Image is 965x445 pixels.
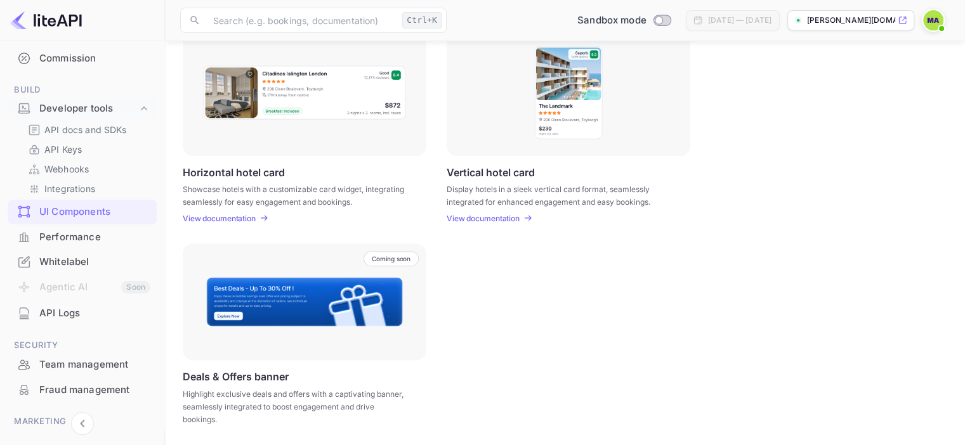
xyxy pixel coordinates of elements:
p: Deals & Offers banner [183,370,289,383]
a: API Keys [28,143,147,156]
div: Performance [39,230,150,245]
button: Collapse navigation [71,412,94,435]
div: Ctrl+K [402,12,442,29]
img: Mark Arnquist [923,10,943,30]
a: Integrations [28,182,147,195]
span: Sandbox mode [577,13,647,28]
a: UI Components [8,200,157,223]
div: UI Components [39,205,150,219]
a: Performance [8,225,157,248]
p: Horizontal hotel card [183,166,285,178]
p: Highlight exclusive deals and offers with a captivating banner, seamlessly integrated to boost en... [183,388,410,426]
div: API Logs [39,306,150,321]
a: View documentation [447,214,523,223]
div: Developer tools [39,101,138,116]
p: Vertical hotel card [447,166,535,178]
p: View documentation [447,214,520,223]
a: Fraud management [8,378,157,401]
div: Integrations [23,179,152,198]
div: [DATE] — [DATE] [708,15,771,26]
img: Banner Frame [206,276,404,327]
a: API Logs [8,301,157,325]
div: API Keys [23,140,152,158]
span: Security [8,339,157,352]
div: Whitelabel [8,250,157,274]
p: Display hotels in a sleek vertical card format, seamlessly integrated for enhanced engagement and... [447,183,674,206]
a: API docs and SDKs [28,123,147,136]
a: View documentation [183,214,259,223]
div: Performance [8,225,157,250]
div: Switch to Production mode [572,13,676,28]
a: Team management [8,352,157,376]
input: Search (e.g. bookings, documentation) [206,8,397,33]
div: Developer tools [8,98,157,120]
a: Whitelabel [8,250,157,273]
div: Whitelabel [39,255,150,269]
p: View documentation [183,214,256,223]
p: API Keys [44,143,82,156]
p: API docs and SDKs [44,123,127,136]
p: Integrations [44,182,95,195]
p: Coming soon [372,255,410,262]
div: Team management [8,352,157,377]
div: API Logs [8,301,157,326]
div: Team management [39,358,150,372]
a: Commission [8,46,157,70]
a: Webhooks [28,162,147,176]
div: Commission [39,51,150,66]
div: API docs and SDKs [23,120,152,139]
img: Horizontal hotel card Frame [202,65,407,120]
p: Showcase hotels with a customizable card widget, integrating seamlessly for easy engagement and b... [183,183,410,206]
span: Marketing [8,415,157,429]
p: [PERSON_NAME][DOMAIN_NAME]... [807,15,895,26]
div: Commission [8,46,157,71]
div: Fraud management [8,378,157,403]
div: Fraud management [39,383,150,397]
div: UI Components [8,200,157,224]
div: Webhooks [23,160,152,178]
p: Webhooks [44,162,89,176]
span: Build [8,83,157,97]
img: LiteAPI logo [10,10,82,30]
img: Vertical hotel card Frame [534,45,603,140]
